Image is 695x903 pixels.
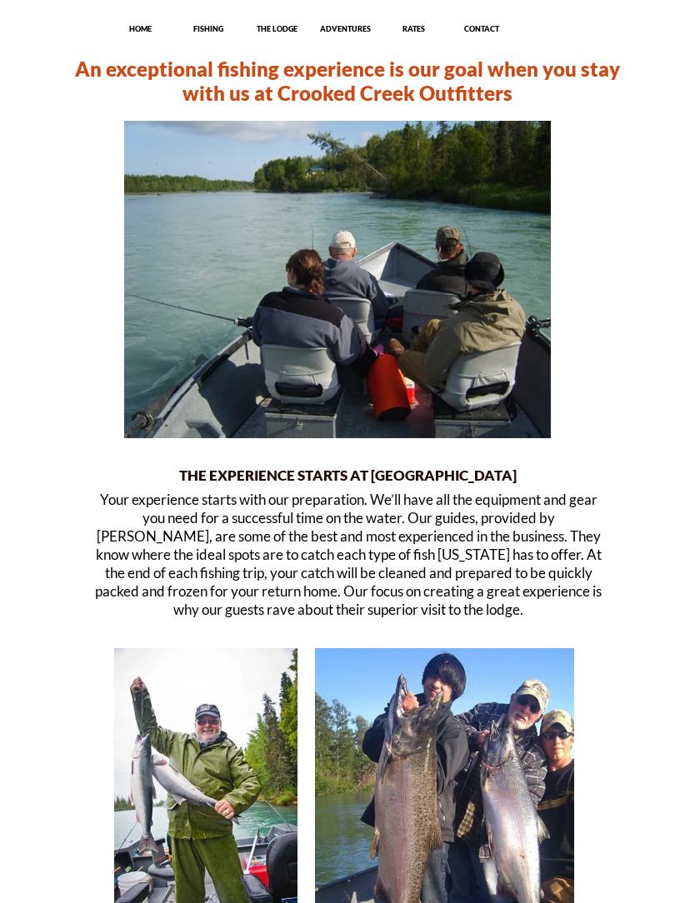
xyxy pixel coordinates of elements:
[312,24,378,34] p: ADVENTURES
[52,57,642,105] h1: An exceptional fishing experience is our goal when you stay with us at Crooked Creek Outfitters
[123,120,552,439] img: Family fun Alaskan salmon fishing
[448,24,515,34] p: CONTACT
[243,24,310,34] p: THE LODGE
[107,24,173,34] p: HOME
[175,24,242,34] p: FISHING
[380,24,447,34] p: RATES
[27,466,667,485] p: THE EXPERIENCE STARTS AT [GEOGRAPHIC_DATA]
[91,491,606,619] p: Your experience starts with our preparation. We’ll have all the equipment and gear you need for a...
